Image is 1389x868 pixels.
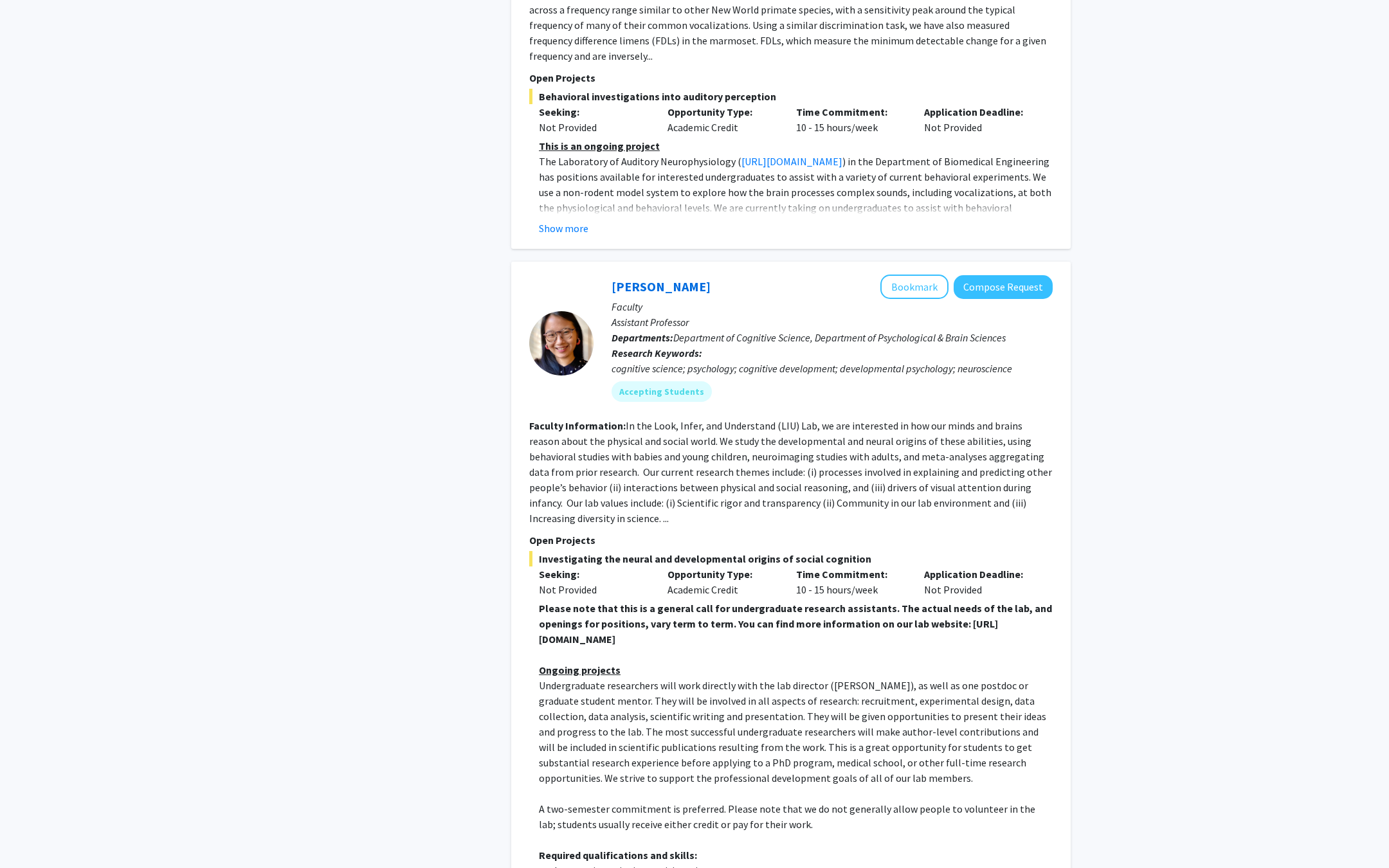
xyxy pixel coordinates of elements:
[539,120,648,135] div: Not Provided
[539,140,660,152] u: This is an ongoing project
[658,104,786,135] div: Academic Credit
[914,566,1043,597] div: Not Provided
[612,314,1053,330] p: Assistant Professor
[539,802,1035,831] span: A two-semester commitment is preferred. Please note that we do not generally allow people to volu...
[924,104,1033,120] p: Application Deadline:
[786,566,915,597] div: 10 - 15 hours/week
[529,70,1053,86] p: Open Projects
[529,551,1053,566] span: Investigating the neural and developmental origins of social cognition
[667,566,777,582] p: Opportunity Type:
[880,275,949,299] button: Add Shari Liu to Bookmarks
[673,331,1006,344] span: Department of Cognitive Science, Department of Psychological & Brain Sciences
[529,89,1053,104] span: Behavioral investigations into auditory perception
[954,275,1053,299] button: Compose Request to Shari Liu
[796,104,905,120] p: Time Commitment:
[529,532,1053,548] p: Open Projects
[539,104,648,120] p: Seeking:
[529,419,626,432] b: Faculty Information:
[741,155,842,168] a: [URL][DOMAIN_NAME]
[539,582,648,597] div: Not Provided
[924,566,1033,582] p: Application Deadline:
[786,104,915,135] div: 10 - 15 hours/week
[539,679,1046,784] span: Undergraduate researchers will work directly with the lab director ([PERSON_NAME]), as well as on...
[539,664,621,676] u: Ongoing projects
[796,566,905,582] p: Time Commitment:
[612,278,711,294] a: [PERSON_NAME]
[539,566,648,582] p: Seeking:
[612,347,702,359] b: Research Keywords:
[914,104,1043,135] div: Not Provided
[539,155,741,168] span: The Laboratory of Auditory Neurophysiology (
[10,810,55,858] iframe: Chat
[612,381,712,402] mat-chip: Accepting Students
[658,566,786,597] div: Academic Credit
[539,221,588,236] button: Show more
[539,849,697,862] strong: Required qualifications and skills:
[612,331,673,344] b: Departments:
[612,361,1053,376] div: cognitive science; psychology; cognitive development; developmental psychology; neuroscience
[539,602,1052,646] strong: Please note that this is a general call for undergraduate research assistants. The actual needs o...
[612,299,1053,314] p: Faculty
[529,419,1052,525] fg-read-more: In the Look, Infer, and Understand (LIU) Lab, we are interested in how our minds and brains reaso...
[667,104,777,120] p: Opportunity Type:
